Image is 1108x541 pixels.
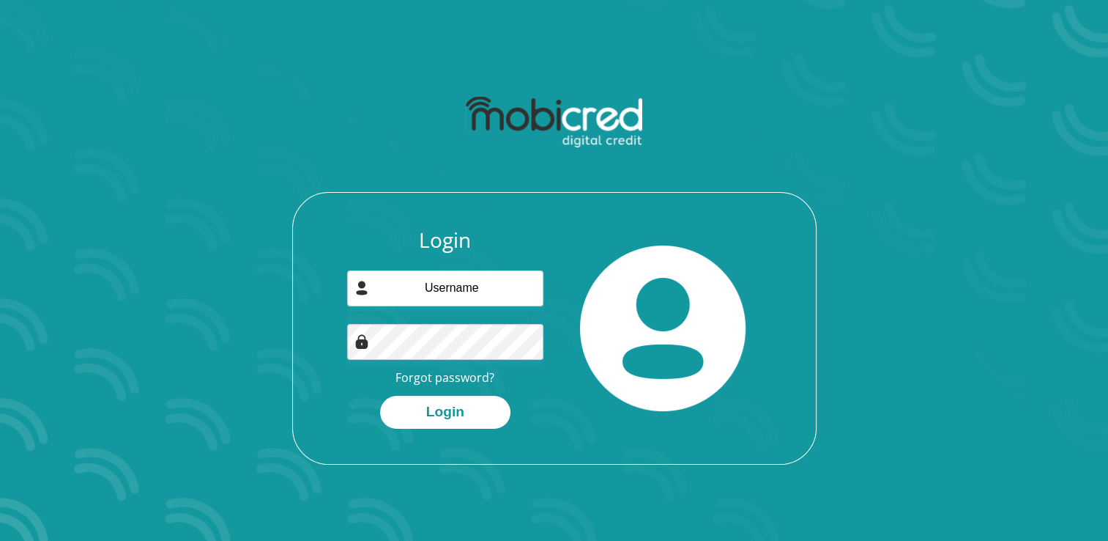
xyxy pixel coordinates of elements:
[354,334,369,349] img: Image
[466,97,642,148] img: mobicred logo
[347,228,543,253] h3: Login
[380,396,510,429] button: Login
[354,281,369,295] img: user-icon image
[395,369,494,386] a: Forgot password?
[347,270,543,306] input: Username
